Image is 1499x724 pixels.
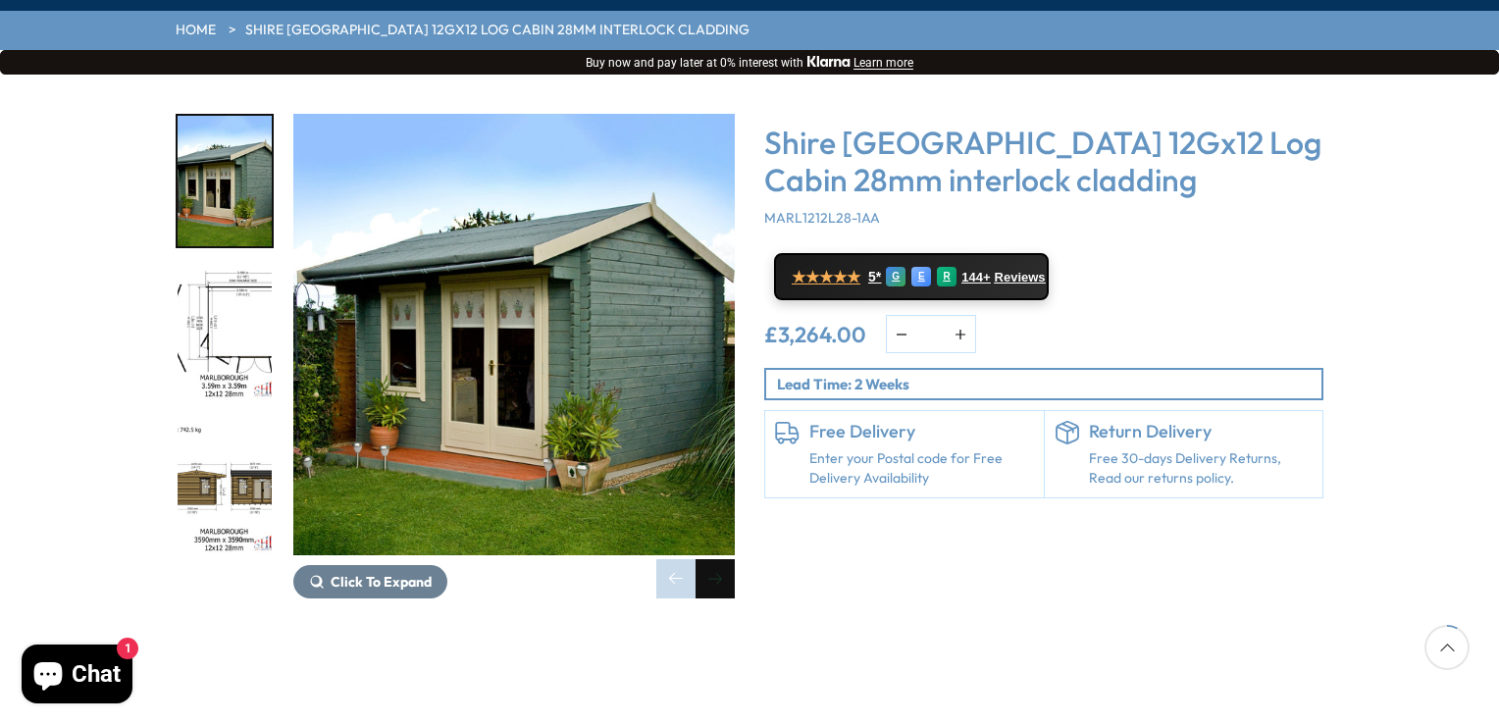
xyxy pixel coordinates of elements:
[178,423,272,553] img: 12x12MarlboroughOPTELEVATIONSMMFT28mmTEMP_a041115d-193e-4c00-ba7d-347e4517689d_200x200.jpg
[809,449,1034,488] a: Enter your Postal code for Free Delivery Availability
[178,270,272,400] img: 12x12MarlboroughOPTFLOORPLANMFT28mmTEMP_5a83137f-d55f-493c-9331-6cd515c54ccf_200x200.jpg
[777,374,1321,394] p: Lead Time: 2 Weeks
[961,270,990,285] span: 144+
[293,114,735,555] img: Shire Marlborough 12Gx12 Log Cabin 28mm interlock cladding - Best Shed
[16,645,138,708] inbox-online-store-chat: Shopify online store chat
[911,267,931,286] div: E
[764,209,880,227] span: MARL1212L28-1AA
[293,114,735,598] div: 1 / 18
[178,116,272,246] img: Marlborough_7_77ba1181-c18a-42db-b353-ae209a9c9980_200x200.jpg
[1089,449,1314,488] p: Free 30-days Delivery Returns, Read our returns policy.
[176,268,274,402] div: 2 / 18
[1089,421,1314,442] h6: Return Delivery
[293,565,447,598] button: Click To Expand
[792,268,860,286] span: ★★★★★
[886,267,905,286] div: G
[656,559,696,598] div: Previous slide
[331,573,432,591] span: Click To Expand
[176,21,216,40] a: HOME
[176,421,274,555] div: 3 / 18
[764,124,1323,199] h3: Shire [GEOGRAPHIC_DATA] 12Gx12 Log Cabin 28mm interlock cladding
[696,559,735,598] div: Next slide
[245,21,749,40] a: Shire [GEOGRAPHIC_DATA] 12Gx12 Log Cabin 28mm interlock cladding
[764,324,866,345] ins: £3,264.00
[809,421,1034,442] h6: Free Delivery
[774,253,1049,300] a: ★★★★★ 5* G E R 144+ Reviews
[176,114,274,248] div: 1 / 18
[937,267,956,286] div: R
[995,270,1046,285] span: Reviews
